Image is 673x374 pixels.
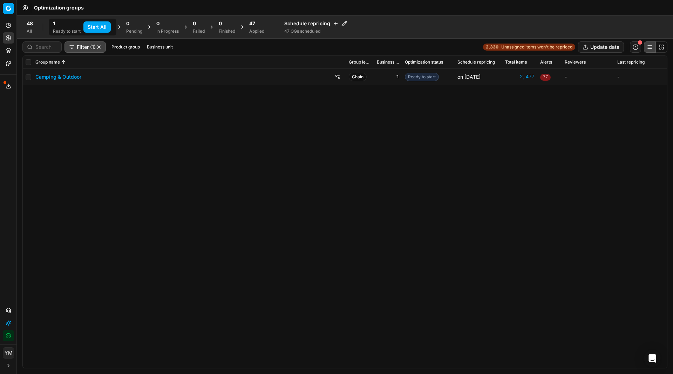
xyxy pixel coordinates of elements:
button: YM [3,347,14,359]
span: 0 [126,20,129,27]
button: Sorted by Group name ascending [60,59,67,66]
span: 0 [219,20,222,27]
span: 0 [156,20,159,27]
div: Applied [249,28,264,34]
div: Failed [193,28,205,34]
button: Start All [83,21,111,33]
span: Optimization status [405,59,443,65]
button: Filter (1) [64,41,106,53]
span: on [DATE] [457,74,481,80]
div: In Progress [156,28,179,34]
span: Unassigned items won't be repriced [501,44,572,50]
div: Finished [219,28,235,34]
strong: 2,330 [486,44,498,50]
td: - [562,68,614,85]
span: Last repricing [617,59,645,65]
button: Business unit [144,43,176,51]
span: 1 [53,20,55,27]
button: Update data [578,41,624,53]
div: 47 OGs scheduled [284,28,347,34]
span: Total items [505,59,527,65]
td: - [614,68,667,85]
span: Group level [349,59,371,65]
a: 2,330Unassigned items won't be repriced [483,44,575,51]
span: 47 [249,20,255,27]
div: Ready to start [53,28,81,34]
span: Ready to start [405,73,439,81]
a: 2,477 [505,73,535,80]
span: Schedule repricing [457,59,495,65]
div: Open Intercom Messenger [644,350,661,367]
nav: breadcrumb [34,4,84,11]
h4: Schedule repricing [284,20,347,27]
span: Alerts [540,59,552,65]
div: 1 [377,73,399,80]
span: Optimization groups [34,4,84,11]
span: Group name [35,59,60,65]
span: 0 [193,20,196,27]
span: 77 [540,74,551,81]
div: All [27,28,33,34]
input: Search [35,44,57,51]
a: Camping & Outdoor [35,73,81,80]
button: Product group [109,43,143,51]
span: 48 [27,20,33,27]
span: Business unit [377,59,399,65]
span: Reviewers [565,59,586,65]
span: Chain [349,73,367,81]
div: Pending [126,28,142,34]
